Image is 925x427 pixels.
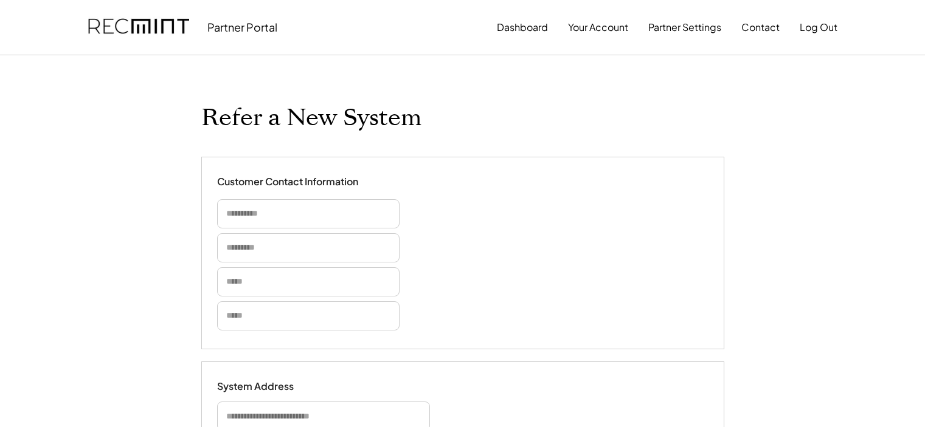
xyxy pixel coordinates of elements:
div: Partner Portal [207,20,277,34]
button: Your Account [568,15,628,39]
img: recmint-logotype%403x.png [88,7,189,48]
button: Partner Settings [648,15,721,39]
button: Log Out [800,15,837,39]
button: Dashboard [497,15,548,39]
div: Customer Contact Information [217,176,358,188]
h1: Refer a New System [201,104,421,132]
div: System Address [217,380,339,393]
button: Contact [741,15,780,39]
